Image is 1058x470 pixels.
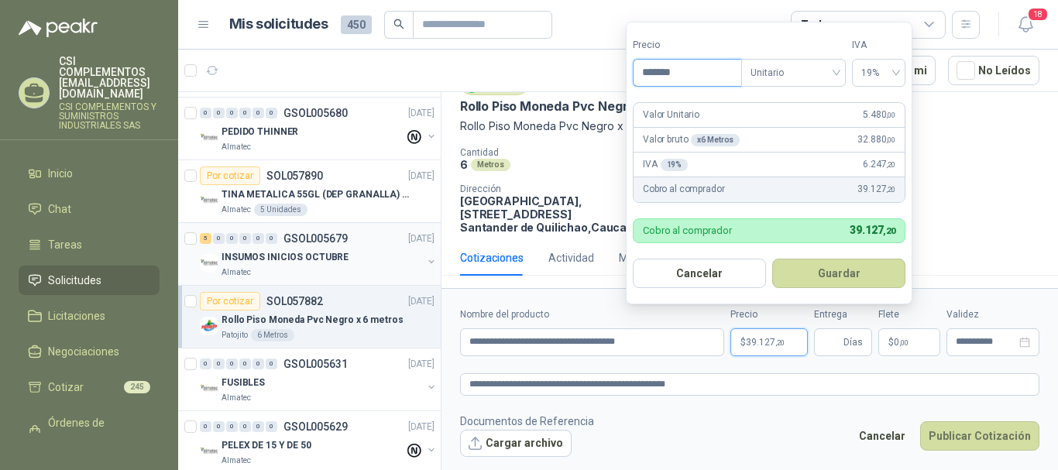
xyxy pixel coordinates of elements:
div: 0 [239,359,251,369]
span: ,20 [886,160,895,169]
a: Tareas [19,230,160,259]
div: 5 Unidades [254,204,307,216]
span: Licitaciones [48,307,105,324]
span: 6.247 [863,157,895,172]
p: [GEOGRAPHIC_DATA], [STREET_ADDRESS] Santander de Quilichao , Cauca [460,194,630,234]
p: Cobro al comprador [643,182,724,197]
img: Logo peakr [19,19,98,37]
span: 39.127 [850,224,895,236]
div: 0 [200,421,211,432]
button: No Leídos [948,56,1039,85]
img: Company Logo [200,317,218,335]
span: 32.880 [857,132,895,147]
a: Solicitudes [19,266,160,295]
div: 0 [213,233,225,244]
div: 0 [252,108,264,118]
a: Órdenes de Compra [19,408,160,455]
label: Entrega [814,307,872,322]
div: 0 [226,108,238,118]
p: CSI COMPLEMENTOS Y SUMINISTROS INDUSTRIALES SAS [59,102,160,130]
div: Todas [801,16,833,33]
div: 0 [266,359,277,369]
p: $39.127,20 [730,328,808,356]
h1: Mis solicitudes [229,13,328,36]
a: 0 0 0 0 0 0 GSOL005631[DATE] Company LogoFUSIBLESAlmatec [200,355,438,404]
label: Precio [730,307,808,322]
p: Rollo Piso Moneda Pvc Negro x 6 metros [460,118,1039,135]
label: Precio [633,38,741,53]
p: PEDIDO THINNER [222,125,298,139]
span: 18 [1027,7,1049,22]
div: 5 [200,233,211,244]
p: Patojito [222,329,248,341]
p: Dirección [460,184,630,194]
div: 0 [213,108,225,118]
p: SOL057890 [266,170,323,181]
span: ,20 [883,226,895,236]
div: 0 [213,359,225,369]
div: 0 [266,108,277,118]
span: Solicitudes [48,272,101,289]
div: 0 [213,421,225,432]
p: GSOL005679 [283,233,348,244]
span: ,20 [775,338,785,347]
img: Company Logo [200,129,218,147]
span: Tareas [48,236,82,253]
p: GSOL005629 [283,421,348,432]
span: ,00 [886,136,895,144]
div: Por cotizar [200,292,260,310]
a: Inicio [19,159,160,188]
p: [DATE] [408,420,435,434]
p: Almatec [222,204,251,216]
span: 450 [341,15,372,34]
div: 0 [200,108,211,118]
button: Cargar archivo [460,430,572,458]
div: 0 [252,421,264,432]
div: Cotizaciones [460,249,524,266]
a: Chat [19,194,160,224]
p: PELEX DE 15 Y DE 50 [222,438,311,453]
div: 0 [226,359,238,369]
p: Documentos de Referencia [460,413,594,430]
p: Almatec [222,392,251,404]
button: 18 [1012,11,1039,39]
span: ,20 [886,185,895,194]
span: Negociaciones [48,343,119,360]
p: IVA [643,157,688,172]
span: Días [843,329,863,355]
span: Cotizar [48,379,84,396]
p: Almatec [222,141,251,153]
p: $ 0,00 [878,328,940,356]
a: 5 0 0 0 0 0 GSOL005679[DATE] Company LogoINSUMOS INICIOS OCTUBREAlmatec [200,229,438,279]
p: SOL057882 [266,296,323,307]
span: 39.127 [857,182,895,197]
div: 0 [252,233,264,244]
span: 39.127 [746,338,785,347]
a: Por cotizarSOL057890[DATE] Company LogoTINA METALICA 55GL (DEP GRANALLA) CON TAPAAlmatec5 Unidades [178,160,441,223]
label: Nombre del producto [460,307,724,322]
span: 245 [124,381,150,393]
div: x 6 Metros [691,134,740,146]
p: Almatec [222,455,251,467]
a: Por cotizarSOL057882[DATE] Company LogoRollo Piso Moneda Pvc Negro x 6 metrosPatojito6 Metros [178,286,441,348]
span: Órdenes de Compra [48,414,145,448]
img: Company Logo [200,191,218,210]
div: 0 [239,108,251,118]
button: Cancelar [633,259,766,288]
span: 5.480 [863,108,895,122]
a: Licitaciones [19,301,160,331]
div: 0 [200,359,211,369]
div: Por cotizar [200,166,260,185]
div: Metros [471,159,510,171]
p: [DATE] [408,106,435,121]
p: Valor Unitario [643,108,699,122]
img: Company Logo [200,442,218,461]
div: 0 [252,359,264,369]
a: Cotizar245 [19,372,160,402]
p: Cantidad [460,147,663,158]
p: [DATE] [408,357,435,372]
div: 0 [239,421,251,432]
label: Validez [946,307,1039,322]
p: 6 [460,158,468,171]
a: 0 0 0 0 0 0 GSOL005629[DATE] Company LogoPELEX DE 15 Y DE 50Almatec [200,417,438,467]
